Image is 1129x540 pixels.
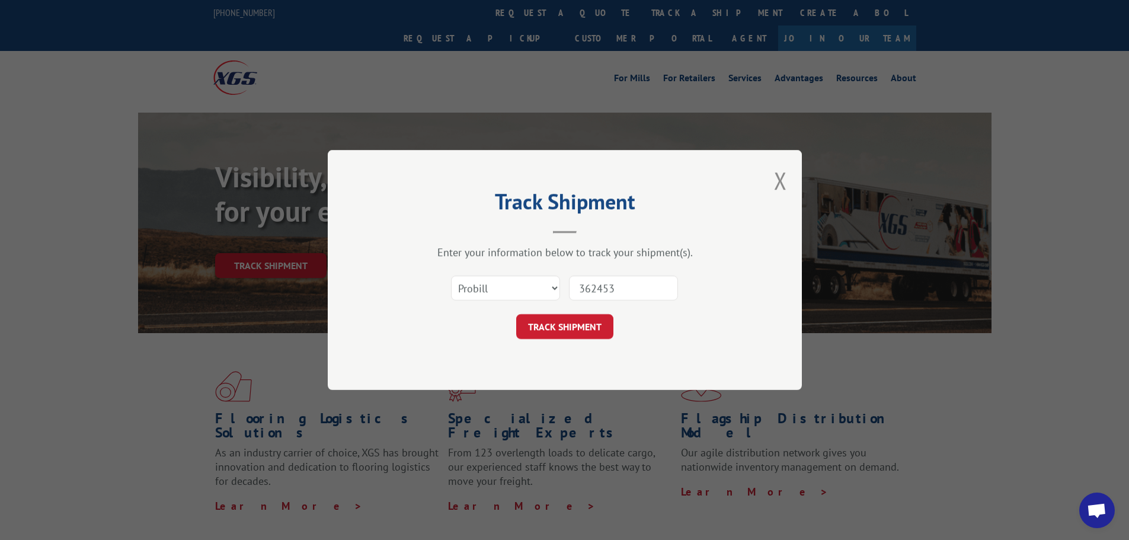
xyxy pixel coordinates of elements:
h2: Track Shipment [387,193,743,216]
input: Number(s) [569,276,678,301]
button: Close modal [774,165,787,196]
a: Open chat [1079,493,1115,528]
button: TRACK SHIPMENT [516,314,613,339]
div: Enter your information below to track your shipment(s). [387,245,743,259]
